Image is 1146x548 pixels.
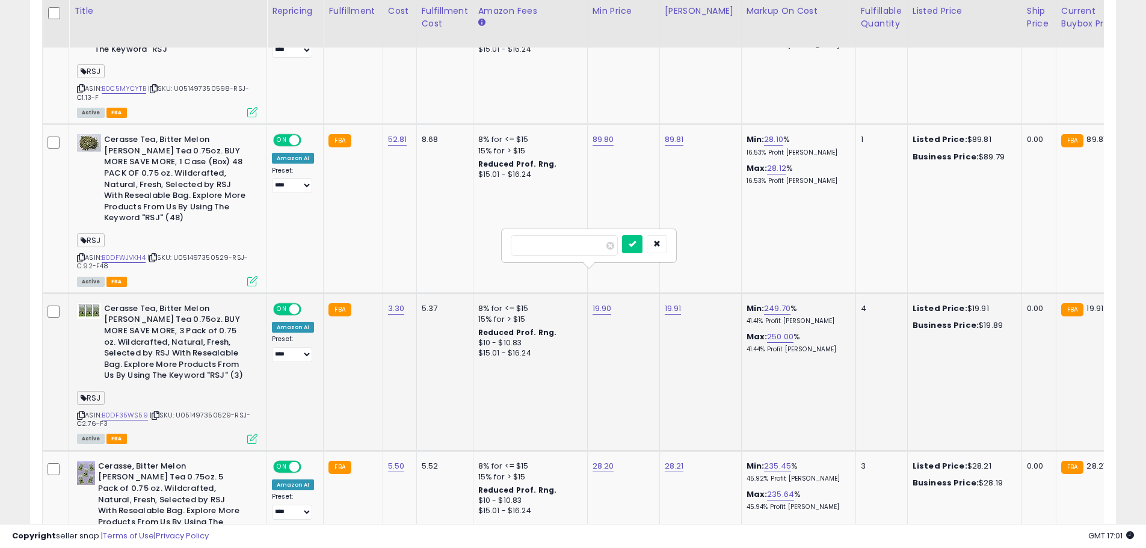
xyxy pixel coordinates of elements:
img: 51GJcHkW2qL._SL40_.jpg [77,134,101,152]
div: 8% for <= $15 [478,303,578,314]
div: 0.00 [1027,461,1047,472]
span: | SKU: U051497350598-RSJ-C1.13-F [77,84,249,102]
span: RSJ [77,233,105,247]
b: Cerasse Tea, Bitter Melon [PERSON_NAME] Tea 0.75oz. BUY MORE SAVE MORE, 3 Pack of 0.75 oz. Wildcr... [104,303,250,384]
div: $28.21 [913,461,1012,472]
span: OFF [300,135,319,146]
a: B0C5MYCYTB [102,84,146,94]
span: OFF [300,304,319,314]
a: B0DFWJVKH4 [102,253,146,263]
div: 8% for <= $15 [478,134,578,145]
div: % [747,331,846,354]
b: Listed Price: [913,460,967,472]
div: Fulfillable Quantity [861,5,902,30]
span: 89.81 [1086,134,1106,145]
div: Listed Price [913,5,1017,17]
div: $19.89 [913,320,1012,331]
b: Reduced Prof. Rng. [478,327,557,337]
div: Current Buybox Price [1061,5,1123,30]
p: 41.41% Profit [PERSON_NAME] [747,317,846,325]
div: ASIN: [77,134,257,285]
div: Repricing [272,5,318,17]
span: OFF [300,461,319,472]
span: 19.91 [1086,303,1103,314]
a: 235.45 [764,460,791,472]
span: ON [274,135,289,146]
div: % [747,303,846,325]
div: 0.00 [1027,134,1047,145]
b: Reduced Prof. Rng. [478,159,557,169]
small: FBA [328,134,351,147]
span: ON [274,304,289,314]
small: FBA [1061,461,1083,474]
span: FBA [106,434,127,444]
div: Amazon Fees [478,5,582,17]
span: FBA [106,277,127,287]
b: Max: [747,331,768,342]
div: Min Price [593,5,655,17]
b: Min: [747,460,765,472]
div: Preset: [272,167,314,194]
p: 16.53% Profit [PERSON_NAME] [747,177,846,185]
span: All listings currently available for purchase on Amazon [77,108,105,118]
a: 5.50 [388,460,405,472]
a: 28.10 [764,134,783,146]
div: Ship Price [1027,5,1051,30]
div: Preset: [272,335,314,362]
a: 28.21 [665,460,684,472]
img: 41qs9IZXmlL._SL40_.jpg [77,303,101,319]
p: 45.92% Profit [PERSON_NAME] [747,475,846,483]
p: 45.94% Profit [PERSON_NAME] [747,503,846,511]
div: ASIN: [77,303,257,443]
a: 3.30 [388,303,405,315]
span: ON [274,461,289,472]
div: 3 [861,461,898,472]
small: Amazon Fees. [478,17,485,28]
a: 28.20 [593,460,614,472]
div: 0.00 [1027,303,1047,314]
div: $15.01 - $16.24 [478,45,578,55]
p: 41.44% Profit [PERSON_NAME] [747,345,846,354]
small: FBA [328,461,351,474]
a: Privacy Policy [156,530,209,541]
div: % [747,461,846,483]
b: Max: [747,488,768,500]
div: $89.79 [913,152,1012,162]
div: Title [74,5,262,17]
span: 2025-10-10 17:01 GMT [1088,530,1134,541]
img: 41bcbF8ZDLL._SL40_.jpg [77,461,95,485]
div: $15.01 - $16.24 [478,170,578,180]
div: Amazon AI [272,153,314,164]
a: 19.90 [593,303,612,315]
span: | SKU: U051497350529-RSJ-C.92-F48 [77,253,248,271]
div: 5.52 [422,461,464,472]
b: Cerasse Tea, Bitter Melon [PERSON_NAME] Tea 0.75oz. BUY MORE SAVE MORE, 1 Case (Box) 48 PACK OF 0... [104,134,250,227]
b: Business Price: [913,151,979,162]
span: RSJ [77,64,105,78]
div: % [747,134,846,156]
a: 89.80 [593,134,614,146]
div: $28.19 [913,478,1012,488]
a: 28.12 [767,162,786,174]
div: 15% for > $15 [478,314,578,325]
span: | SKU: U051497350529-RSJ-C2.76-F3 [77,410,250,428]
strong: Copyright [12,530,56,541]
span: 28.21 [1086,460,1106,472]
a: 249.70 [764,303,790,315]
a: B0DF35WS59 [102,410,148,420]
b: Listed Price: [913,303,967,314]
small: FBA [1061,303,1083,316]
div: $10 - $10.83 [478,496,578,506]
b: Business Price: [913,319,979,331]
a: 19.91 [665,303,682,315]
a: 89.81 [665,134,684,146]
div: Amazon AI [272,322,314,333]
div: 8% for <= $15 [478,461,578,472]
b: Listed Price: [913,134,967,145]
div: $89.81 [913,134,1012,145]
span: FBA [106,108,127,118]
div: % [747,163,846,185]
div: Fulfillment [328,5,377,17]
small: FBA [1061,134,1083,147]
a: 235.64 [767,488,794,500]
